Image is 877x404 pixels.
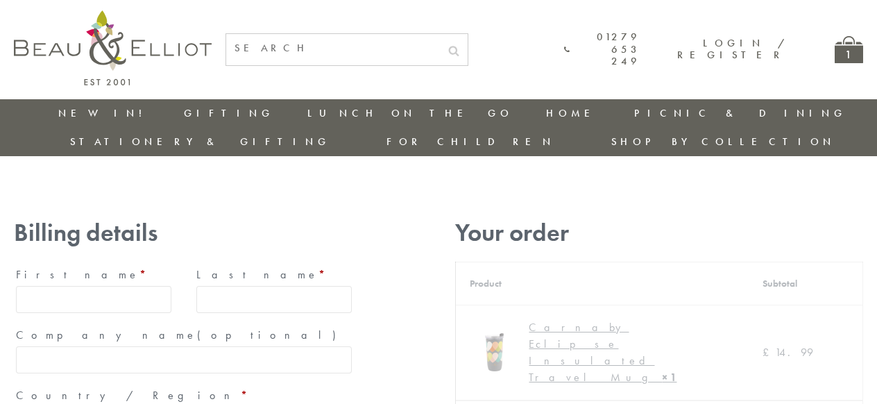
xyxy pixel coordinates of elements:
[835,36,863,63] a: 1
[14,10,212,85] img: logo
[14,219,354,247] h3: Billing details
[16,264,171,286] label: First name
[16,324,352,346] label: Company name
[564,31,641,67] a: 01279 653 249
[611,135,835,149] a: Shop by collection
[386,135,555,149] a: For Children
[197,328,344,342] span: (optional)
[307,106,513,120] a: Lunch On The Go
[196,264,352,286] label: Last name
[677,36,786,62] a: Login / Register
[455,219,863,247] h3: Your order
[226,34,440,62] input: SEARCH
[634,106,846,120] a: Picnic & Dining
[58,106,151,120] a: New in!
[546,106,602,120] a: Home
[70,135,330,149] a: Stationery & Gifting
[184,106,274,120] a: Gifting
